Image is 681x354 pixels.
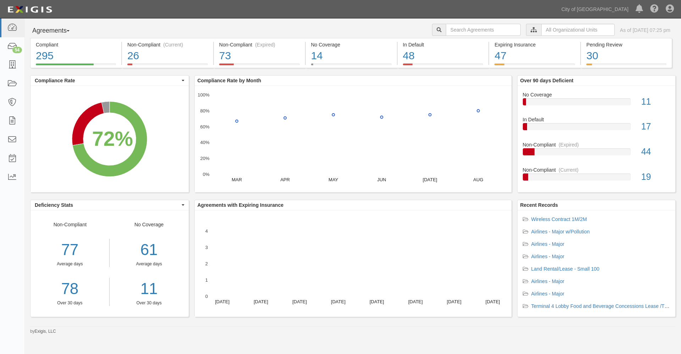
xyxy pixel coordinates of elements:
[200,140,209,145] text: 40%
[531,254,564,259] a: Airlines - Major
[531,241,564,247] a: Airlines - Major
[636,171,675,183] div: 19
[203,172,209,177] text: 0%
[586,41,666,48] div: Pending Review
[195,210,511,317] svg: A chart.
[620,27,670,34] div: As of [DATE] 07:25 pm
[531,291,564,297] a: Airlines - Major
[115,261,183,267] div: Average days
[31,200,189,210] button: Deficiency Stats
[198,78,261,83] b: Compliance Rate by Month
[5,3,54,16] img: logo-5460c22ac91f19d4615b14bd174203de0afe785f0fc80cf4dbbc73dc1793850b.png
[127,48,208,63] div: 26
[31,86,189,192] svg: A chart.
[523,141,670,166] a: Non-Compliant(Expired)44
[31,221,110,306] div: Non-Compliant
[115,300,183,306] div: Over 30 days
[122,63,213,69] a: Non-Compliant(Current)26
[30,328,56,334] small: by
[31,278,109,300] a: 78
[520,202,558,208] b: Recent Records
[198,92,210,98] text: 100%
[35,77,180,84] span: Compliance Rate
[205,245,207,250] text: 3
[200,124,209,129] text: 60%
[311,41,392,48] div: No Coverage
[205,277,207,283] text: 1
[115,278,183,300] a: 11
[331,299,345,304] text: [DATE]
[494,41,575,48] div: Expiring Insurance
[214,63,305,69] a: Non-Compliant(Expired)73
[369,299,384,304] text: [DATE]
[205,294,207,299] text: 0
[31,261,109,267] div: Average days
[581,63,672,69] a: Pending Review30
[200,156,209,161] text: 20%
[195,86,511,192] svg: A chart.
[31,300,109,306] div: Over 30 days
[403,41,483,48] div: In Default
[36,48,116,63] div: 295
[650,5,659,13] i: Help Center - Complianz
[115,239,183,261] div: 61
[30,63,121,69] a: Compliant295
[531,266,599,272] a: Land Rental/Lease - Small 100
[205,228,207,234] text: 4
[531,229,590,234] a: Airlines - Major w/Pollution
[127,41,208,48] div: Non-Compliant (Current)
[636,120,675,133] div: 17
[517,141,676,148] div: Non-Compliant
[31,76,189,85] button: Compliance Rate
[306,63,397,69] a: No Coverage14
[531,216,587,222] a: Wireless Contract 1M/2M
[541,24,615,36] input: All Organizational Units
[215,299,229,304] text: [DATE]
[31,239,109,261] div: 77
[586,48,666,63] div: 30
[446,24,521,36] input: Search Agreements
[517,91,676,98] div: No Coverage
[232,177,242,182] text: MAR
[473,177,483,182] text: AUG
[523,91,670,116] a: No Coverage11
[559,166,578,173] div: (Current)
[110,221,189,306] div: No Coverage
[280,177,290,182] text: APR
[377,177,386,182] text: JUN
[219,41,300,48] div: Non-Compliant (Expired)
[205,261,207,266] text: 2
[92,124,133,153] div: 72%
[254,299,268,304] text: [DATE]
[219,48,300,63] div: 73
[35,329,56,334] a: Exigis, LLC
[422,177,437,182] text: [DATE]
[30,24,83,38] button: Agreements
[36,41,116,48] div: Compliant
[292,299,307,304] text: [DATE]
[517,116,676,123] div: In Default
[559,141,579,148] div: (Expired)
[636,145,675,158] div: 44
[403,48,483,63] div: 48
[485,299,500,304] text: [DATE]
[200,108,209,114] text: 80%
[636,95,675,108] div: 11
[523,166,670,186] a: Non-Compliant(Current)19
[520,78,574,83] b: Over 90 days Deficient
[328,177,338,182] text: MAY
[163,41,183,48] div: (Current)
[35,201,180,209] span: Deficiency Stats
[494,48,575,63] div: 47
[447,299,461,304] text: [DATE]
[531,278,564,284] a: Airlines - Major
[517,166,676,173] div: Non-Compliant
[398,63,489,69] a: In Default48
[523,116,670,141] a: In Default17
[198,202,284,208] b: Agreements with Expiring Insurance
